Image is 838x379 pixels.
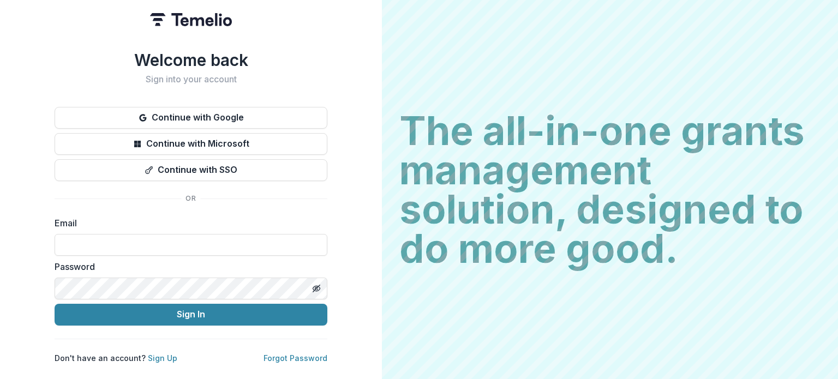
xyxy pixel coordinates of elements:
[148,353,177,363] a: Sign Up
[55,74,327,85] h2: Sign into your account
[55,50,327,70] h1: Welcome back
[55,107,327,129] button: Continue with Google
[150,13,232,26] img: Temelio
[55,159,327,181] button: Continue with SSO
[308,280,325,297] button: Toggle password visibility
[55,304,327,326] button: Sign In
[55,216,321,230] label: Email
[264,353,327,363] a: Forgot Password
[55,260,321,273] label: Password
[55,352,177,364] p: Don't have an account?
[55,133,327,155] button: Continue with Microsoft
